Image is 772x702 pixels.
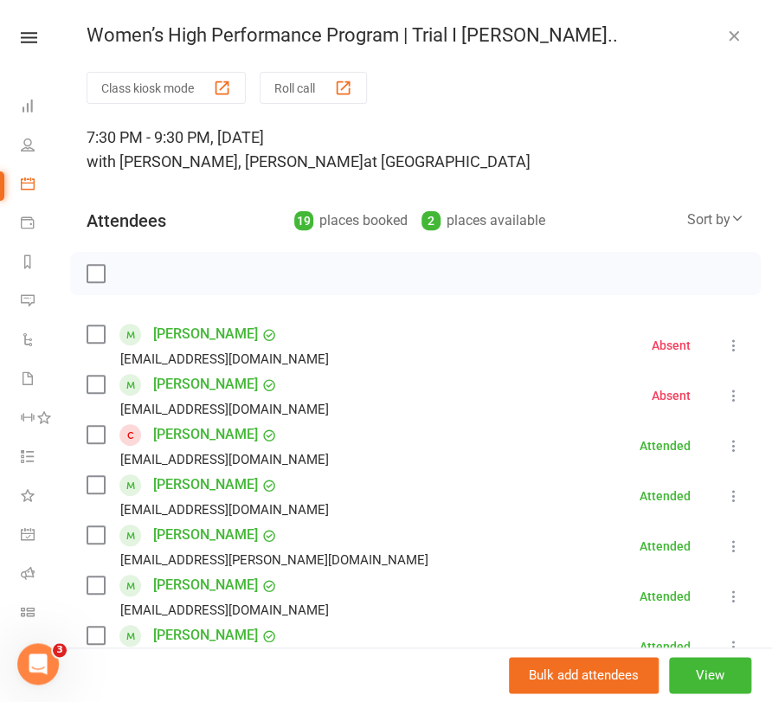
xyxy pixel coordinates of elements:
[120,499,329,521] div: [EMAIL_ADDRESS][DOMAIN_NAME]
[153,571,258,599] a: [PERSON_NAME]
[652,339,691,351] div: Absent
[640,490,691,502] div: Attended
[640,590,691,602] div: Attended
[17,643,59,685] iframe: Intercom live chat
[421,211,441,230] div: 2
[153,471,258,499] a: [PERSON_NAME]
[120,348,329,370] div: [EMAIL_ADDRESS][DOMAIN_NAME]
[21,478,60,517] a: What's New
[87,72,246,104] button: Class kiosk mode
[153,621,258,649] a: [PERSON_NAME]
[153,370,258,398] a: [PERSON_NAME]
[421,209,545,233] div: places available
[294,209,408,233] div: places booked
[294,211,313,230] div: 19
[640,641,691,653] div: Attended
[120,398,329,421] div: [EMAIL_ADDRESS][DOMAIN_NAME]
[260,72,367,104] button: Roll call
[21,88,60,127] a: Dashboard
[21,127,60,166] a: People
[669,657,751,693] button: View
[363,152,531,171] span: at [GEOGRAPHIC_DATA]
[87,209,166,233] div: Attendees
[153,421,258,448] a: [PERSON_NAME]
[120,549,428,571] div: [EMAIL_ADDRESS][PERSON_NAME][DOMAIN_NAME]
[153,320,258,348] a: [PERSON_NAME]
[21,595,60,634] a: Class kiosk mode
[87,152,363,171] span: with [PERSON_NAME], [PERSON_NAME]
[21,244,60,283] a: Reports
[640,440,691,452] div: Attended
[153,521,258,549] a: [PERSON_NAME]
[652,390,691,402] div: Absent
[53,643,67,657] span: 3
[87,126,744,174] div: 7:30 PM - 9:30 PM, [DATE]
[21,205,60,244] a: Payments
[509,657,659,693] button: Bulk add attendees
[21,556,60,595] a: Roll call kiosk mode
[21,166,60,205] a: Calendar
[640,540,691,552] div: Attended
[687,209,744,231] div: Sort by
[120,448,329,471] div: [EMAIL_ADDRESS][DOMAIN_NAME]
[59,24,772,47] div: Women’s High Performance Program | Trial I [PERSON_NAME]..
[120,599,329,621] div: [EMAIL_ADDRESS][DOMAIN_NAME]
[21,517,60,556] a: General attendance kiosk mode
